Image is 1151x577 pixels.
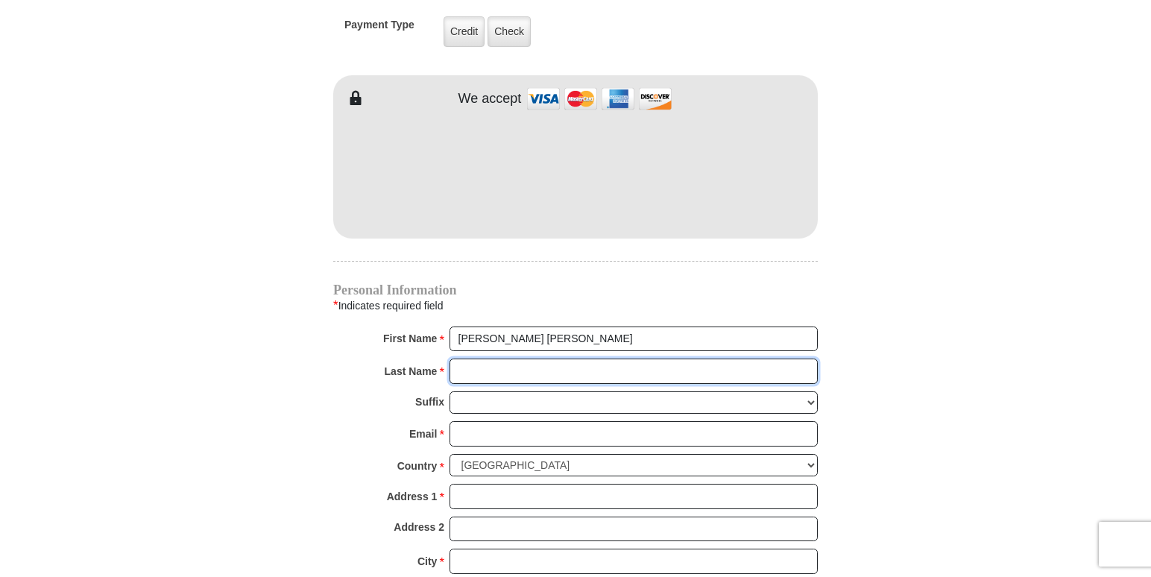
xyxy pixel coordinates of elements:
strong: Country [397,455,438,476]
strong: Last Name [385,361,438,382]
h4: Personal Information [333,284,818,296]
img: credit cards accepted [525,83,674,115]
strong: Email [409,423,437,444]
strong: City [417,551,437,572]
strong: Address 2 [394,517,444,537]
strong: Address 1 [387,486,438,507]
label: Check [488,16,531,47]
h5: Payment Type [344,19,414,39]
div: Indicates required field [333,296,818,315]
h4: We accept [458,91,522,107]
label: Credit [444,16,485,47]
strong: Suffix [415,391,444,412]
strong: First Name [383,328,437,349]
